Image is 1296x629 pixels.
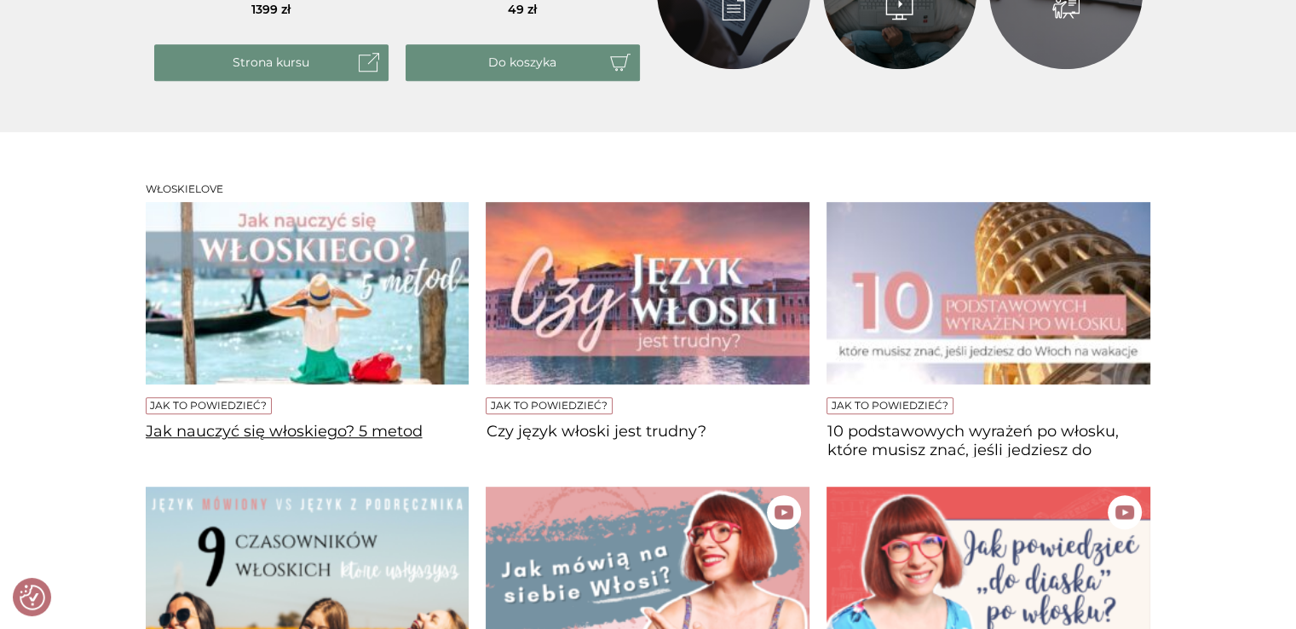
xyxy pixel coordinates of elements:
button: Do koszyka [406,44,640,81]
a: Czy język włoski jest trudny? [486,423,809,457]
span: 1399 [251,2,291,17]
span: 49 [508,2,537,17]
a: Strona kursu [154,44,389,81]
button: Preferencje co do zgód [20,585,45,610]
a: 10 podstawowych wyrażeń po włosku, które musisz znać, jeśli jedziesz do [GEOGRAPHIC_DATA] na wakacje [827,423,1150,457]
img: Revisit consent button [20,585,45,610]
a: Jak to powiedzieć? [491,399,608,412]
h3: Włoskielove [146,183,1151,195]
a: Jak nauczyć się włoskiego? 5 metod [146,423,469,457]
a: Jak to powiedzieć? [150,399,267,412]
a: Jak to powiedzieć? [832,399,948,412]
